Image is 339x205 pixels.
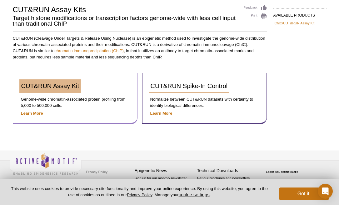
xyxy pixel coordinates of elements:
[55,48,124,53] a: chromatin immunoprecipitation (ChIP)
[197,176,257,192] p: Get our brochures and newsletters, or request them by mail.
[318,184,333,199] div: Open Intercom Messenger
[13,35,267,60] p: CUT&RUN (Cleavage Under Targets & Release Using Nuclease) is an epigenetic method used to investi...
[275,20,315,26] a: ChIC/CUT&RUN Assay Kit
[150,111,172,116] a: Learn More
[279,187,329,200] button: Got it!
[244,13,267,20] a: Print
[260,162,307,176] table: Click to Verify - This site chose Symantec SSL for secure e-commerce and confidential communicati...
[179,192,210,197] button: cookie settings
[10,151,82,176] img: Active Motif,
[21,111,43,116] a: Learn More
[21,82,79,89] span: CUT&RUN Assay Kit
[127,192,152,197] a: Privacy Policy
[151,82,228,89] span: CUT&RUN Spike-In Control
[244,4,267,11] a: Feedback
[149,79,230,93] a: CUT&RUN Spike-In Control
[149,96,260,109] p: Normalize between CUT&RUN datasets with certainty to identify biological differences.
[266,171,298,173] a: ABOUT SSL CERTIFICATES
[135,176,194,197] p: Sign up for our monthly newsletter highlighting recent publications in the field of epigenetics.
[273,8,327,19] h2: AVAILABLE PRODUCTS
[19,79,81,93] a: CUT&RUN Assay Kit
[197,168,257,173] h4: Technical Downloads
[19,96,131,109] p: Genome-wide chromatin-associated protein profiling from 5,000 to 500,000 cells.
[85,167,109,177] a: Privacy Policy
[135,168,194,173] h4: Epigenetic News
[10,186,269,198] p: This website uses cookies to provide necessary site functionality and improve your online experie...
[13,4,237,14] h1: CUT&RUN Assay Kits
[13,15,237,27] h2: Target histone modifications or transcription factors genome-wide with less cell input than tradi...
[85,177,117,186] a: Terms & Conditions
